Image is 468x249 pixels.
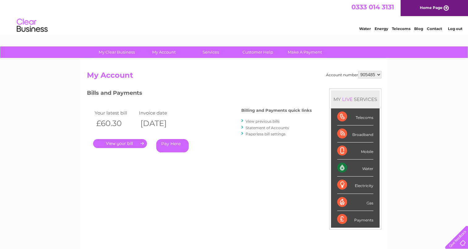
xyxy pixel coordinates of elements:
div: Payments [337,211,373,228]
h3: Bills and Payments [87,89,312,99]
div: LIVE [341,96,354,102]
div: Mobile [337,142,373,159]
a: My Account [138,46,189,58]
a: 0333 014 3131 [351,3,394,11]
a: Pay Here [156,139,189,152]
a: Log out [448,26,462,31]
div: Clear Business is a trading name of Verastar Limited (registered in [GEOGRAPHIC_DATA] No. 3667643... [88,3,380,30]
a: View previous bills [246,119,280,124]
a: Make A Payment [279,46,330,58]
div: Account number [326,71,381,78]
a: Paperless bill settings [246,132,286,136]
th: [DATE] [137,117,182,130]
div: Broadband [337,125,373,142]
div: Gas [337,194,373,211]
a: Services [185,46,236,58]
a: Statement of Accounts [246,125,289,130]
a: Water [359,26,371,31]
a: My Clear Business [91,46,142,58]
h4: Billing and Payments quick links [241,108,312,113]
div: Telecoms [337,108,373,125]
div: Electricity [337,177,373,194]
td: Your latest bill [93,109,138,117]
a: Customer Help [232,46,283,58]
a: Telecoms [392,26,410,31]
div: MY SERVICES [331,90,380,108]
div: Water [337,159,373,177]
th: £60.30 [93,117,138,130]
a: Energy [375,26,388,31]
a: Contact [427,26,442,31]
h2: My Account [87,71,381,83]
a: Blog [414,26,423,31]
a: . [93,139,147,148]
td: Invoice date [137,109,182,117]
img: logo.png [16,16,48,35]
